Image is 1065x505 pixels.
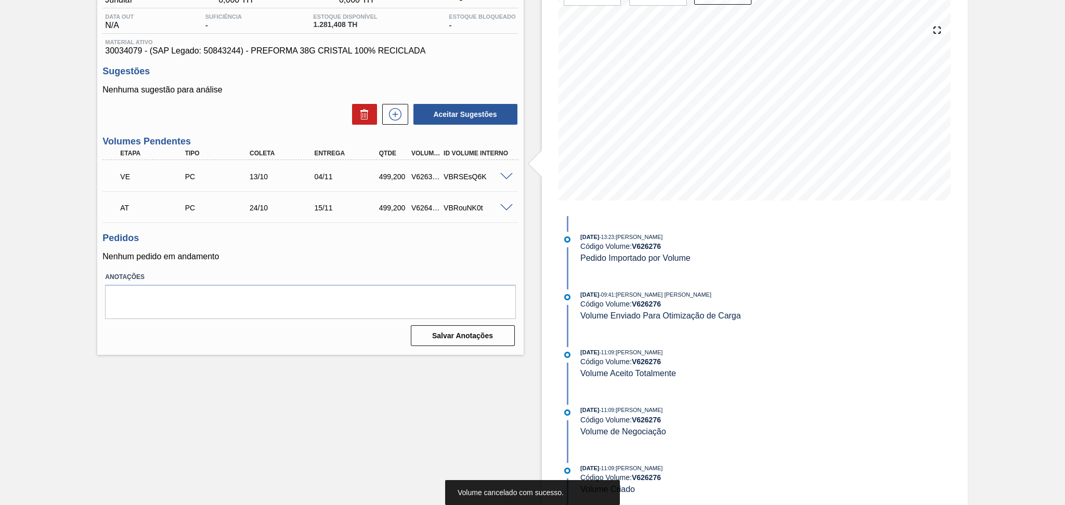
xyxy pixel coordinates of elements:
[632,357,661,366] strong: V 626276
[564,352,570,358] img: atual
[311,204,384,212] div: 15/11/2025
[580,234,599,240] span: [DATE]
[203,14,244,30] div: -
[600,466,614,471] span: - 11:09
[411,325,515,346] button: Salvar Anotações
[376,172,410,181] div: 499,200
[313,14,377,20] span: Estoque Disponível
[313,21,377,29] span: 1.281,408 TH
[102,14,136,30] div: N/A
[564,468,570,474] img: atual
[614,349,663,355] span: : [PERSON_NAME]
[580,369,676,378] span: Volume Aceito Totalmente
[409,172,443,181] div: V626398
[183,204,255,212] div: Pedido de Compra
[347,104,377,125] div: Excluir Sugestões
[580,416,827,424] div: Código Volume:
[118,196,190,219] div: Aguardando Informações de Transporte
[247,150,320,157] div: Coleta
[580,427,666,436] span: Volume de Negociação
[120,172,188,181] p: VE
[614,465,663,471] span: : [PERSON_NAME]
[580,254,691,262] span: Pedido Importado por Volume
[441,172,514,181] div: VBRSEsQ6K
[376,150,410,157] div: Qtde
[102,252,518,261] p: Nenhum pedido em andamento
[311,150,384,157] div: Entrega
[105,14,134,20] span: Data out
[102,233,518,244] h3: Pedidos
[105,270,515,285] label: Anotações
[614,234,663,240] span: : [PERSON_NAME]
[580,300,827,308] div: Código Volume:
[458,488,564,497] span: Volume cancelado com sucesso.
[580,291,599,298] span: [DATE]
[183,150,255,157] div: Tipo
[118,165,190,188] div: Volume Enviado para Transporte
[102,136,518,147] h3: Volumes Pendentes
[377,104,408,125] div: Nova sugestão
[446,14,518,30] div: -
[247,172,320,181] div: 13/10/2025
[102,85,518,95] p: Nenhuma sugestão para análise
[205,14,242,20] span: Suficiência
[105,46,515,56] span: 30034079 - (SAP Legado: 50843244) - PREFORMA 38G CRISTAL 100% RECICLADA
[564,294,570,300] img: atual
[564,236,570,243] img: atual
[600,407,614,413] span: - 11:09
[441,204,514,212] div: VBRouNK0t
[580,242,827,250] div: Código Volume:
[600,292,614,298] span: - 09:41
[632,242,661,250] strong: V 626276
[600,350,614,355] span: - 11:09
[580,407,599,413] span: [DATE]
[247,204,320,212] div: 24/10/2025
[120,204,188,212] p: AT
[564,409,570,416] img: atual
[580,349,599,355] span: [DATE]
[632,473,661,482] strong: V 626276
[580,473,827,482] div: Código Volume:
[580,465,599,471] span: [DATE]
[183,172,255,181] div: Pedido de Compra
[408,103,518,126] div: Aceitar Sugestões
[105,39,515,45] span: Material ativo
[600,234,614,240] span: - 13:23
[376,204,410,212] div: 499,200
[311,172,384,181] div: 04/11/2025
[614,291,711,298] span: : [PERSON_NAME] [PERSON_NAME]
[614,407,663,413] span: : [PERSON_NAME]
[409,204,443,212] div: V626491
[449,14,515,20] span: Estoque Bloqueado
[580,357,827,366] div: Código Volume:
[632,416,661,424] strong: V 626276
[632,300,661,308] strong: V 626276
[580,311,741,320] span: Volume Enviado Para Otimização de Carga
[409,150,443,157] div: Volume Portal
[118,150,190,157] div: Etapa
[413,104,517,125] button: Aceitar Sugestões
[102,66,518,77] h3: Sugestões
[441,150,514,157] div: Id Volume Interno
